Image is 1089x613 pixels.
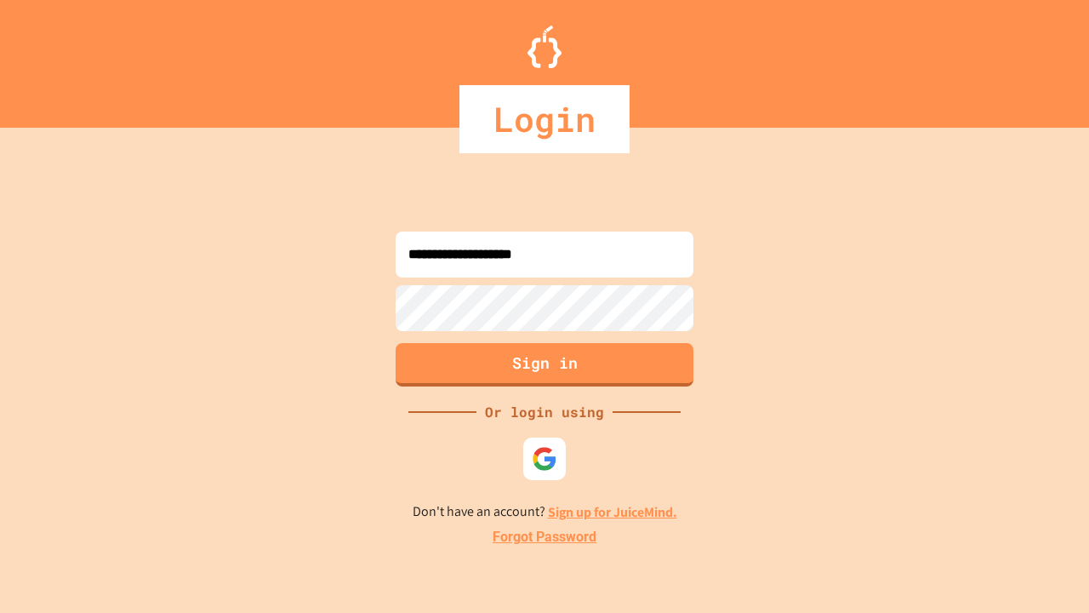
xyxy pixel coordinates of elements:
div: Or login using [476,402,613,422]
a: Forgot Password [493,527,596,547]
p: Don't have an account? [413,501,677,523]
img: Logo.svg [527,26,562,68]
img: google-icon.svg [532,446,557,472]
button: Sign in [396,343,693,387]
div: Login [459,85,630,153]
a: Sign up for JuiceMind. [548,503,677,521]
